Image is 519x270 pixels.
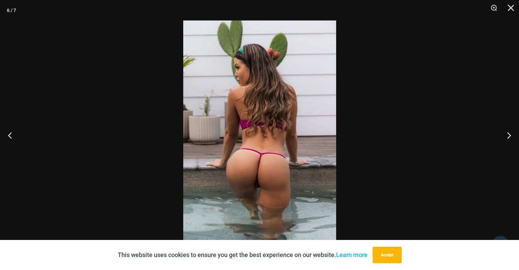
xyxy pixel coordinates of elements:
div: 6 / 7 [7,5,16,15]
button: Next [493,118,519,152]
a: Learn more [336,251,367,258]
p: This website uses cookies to ensure you get the best experience on our website. [118,250,367,260]
img: Breakwater Berry Pink 341 halter 4856 micro 02 [183,20,336,250]
button: Accept [373,247,402,263]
